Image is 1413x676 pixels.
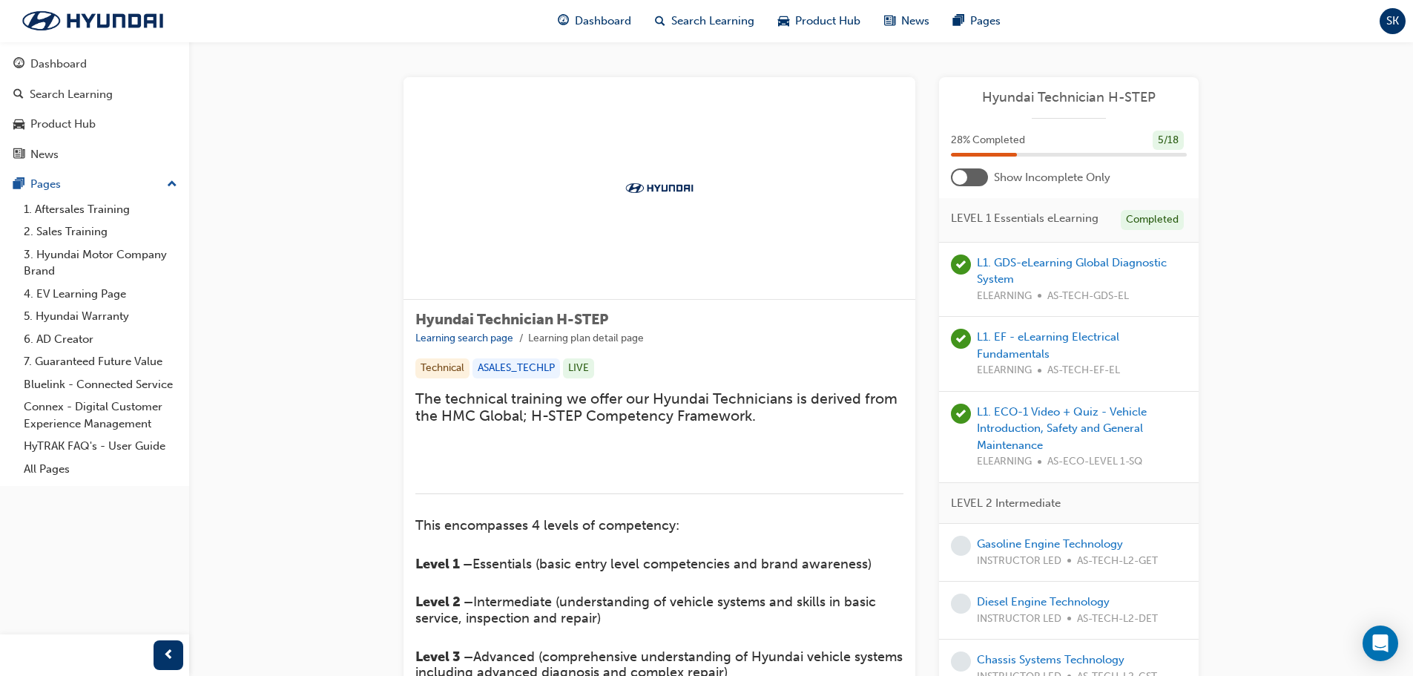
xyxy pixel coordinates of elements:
span: 28 % Completed [951,132,1025,149]
span: Search Learning [671,13,754,30]
a: 5. Hyundai Warranty [18,305,183,328]
span: Dashboard [575,13,631,30]
div: Pages [30,176,61,193]
a: L1. EF - eLearning Electrical Fundamentals [977,330,1119,361]
a: car-iconProduct Hub [766,6,872,36]
a: 4. EV Learning Page [18,283,183,306]
span: search-icon [655,12,665,30]
a: Connex - Digital Customer Experience Management [18,396,183,435]
span: news-icon [884,12,895,30]
span: The technical training we offer our Hyundai Technicians is derived from the HMC Global; H-STEP Co... [415,390,901,424]
div: 5 / 18 [1153,131,1184,151]
span: Pages [970,13,1001,30]
a: 3. Hyundai Motor Company Brand [18,243,183,283]
div: Technical [415,358,470,378]
span: Hyundai Technician H-STEP [415,311,608,328]
span: INSTRUCTOR LED [977,611,1061,628]
div: Search Learning [30,86,113,103]
a: Bluelink - Connected Service [18,373,183,396]
span: search-icon [13,88,24,102]
span: Level 1 – [415,556,472,572]
span: learningRecordVerb_PASS-icon [951,329,971,349]
a: guage-iconDashboard [546,6,643,36]
a: HyTRAK FAQ's - User Guide [18,435,183,458]
div: News [30,146,59,163]
span: AS-ECO-LEVEL 1-SQ [1047,453,1142,470]
div: Product Hub [30,116,96,133]
span: Level 3 – [415,649,473,665]
a: 1. Aftersales Training [18,198,183,221]
span: learningRecordVerb_NONE-icon [951,652,971,672]
span: car-icon [778,12,789,30]
span: car-icon [13,118,24,131]
a: L1. GDS-eLearning Global Diagnostic System [977,256,1167,286]
span: learningRecordVerb_COMPLETE-icon [951,404,971,424]
span: INSTRUCTOR LED [977,553,1061,570]
a: News [6,141,183,168]
span: AS-TECH-L2-DET [1077,611,1158,628]
a: All Pages [18,458,183,481]
div: ASALES_TECHLP [472,358,560,378]
span: guage-icon [13,58,24,71]
img: Trak [7,5,178,36]
span: pages-icon [953,12,964,30]
span: AS-TECH-GDS-EL [1047,288,1129,305]
span: Level 2 – [415,594,473,610]
a: news-iconNews [872,6,941,36]
span: LEVEL 2 Intermediate [951,495,1061,512]
span: Intermediate (understanding of vehicle systems and skills in basic service, inspection and repair) [415,594,880,626]
a: Gasoline Engine Technology [977,537,1123,551]
span: AS-TECH-EF-EL [1047,362,1120,379]
span: ELEARNING [977,453,1032,470]
a: Diesel Engine Technology [977,595,1110,608]
span: learningRecordVerb_NONE-icon [951,536,971,556]
a: Hyundai Technician H-STEP [951,89,1187,106]
a: 2. Sales Training [18,220,183,243]
span: guage-icon [558,12,569,30]
button: SK [1380,8,1406,34]
span: AS-TECH-L2-GET [1077,553,1158,570]
span: SK [1386,13,1399,30]
span: ELEARNING [977,288,1032,305]
a: pages-iconPages [941,6,1012,36]
span: learningRecordVerb_COMPLETE-icon [951,255,971,275]
span: Essentials (basic entry level competencies and brand awareness) [472,556,872,572]
span: Show Incomplete Only [994,169,1110,186]
span: prev-icon [163,646,174,665]
li: Learning plan detail page [528,330,644,347]
span: news-icon [13,148,24,162]
span: LEVEL 1 Essentials eLearning [951,210,1099,227]
span: up-icon [167,175,177,194]
button: Pages [6,171,183,198]
a: Dashboard [6,50,183,78]
a: 6. AD Creator [18,328,183,351]
div: Dashboard [30,56,87,73]
a: Learning search page [415,332,513,344]
a: L1. ECO-1 Video + Quiz - Vehicle Introduction, Safety and General Maintenance [977,405,1147,452]
span: This encompasses 4 levels of competency: [415,517,679,534]
a: 7. Guaranteed Future Value [18,350,183,373]
img: Trak [619,180,700,195]
span: ELEARNING [977,362,1032,379]
span: News [901,13,929,30]
span: pages-icon [13,178,24,191]
a: Product Hub [6,111,183,138]
button: DashboardSearch LearningProduct HubNews [6,47,183,171]
a: Chassis Systems Technology [977,653,1124,666]
div: Open Intercom Messenger [1363,626,1398,661]
a: search-iconSearch Learning [643,6,766,36]
div: LIVE [563,358,594,378]
a: Search Learning [6,81,183,108]
div: Completed [1121,210,1184,230]
span: learningRecordVerb_NONE-icon [951,594,971,614]
span: Product Hub [795,13,860,30]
